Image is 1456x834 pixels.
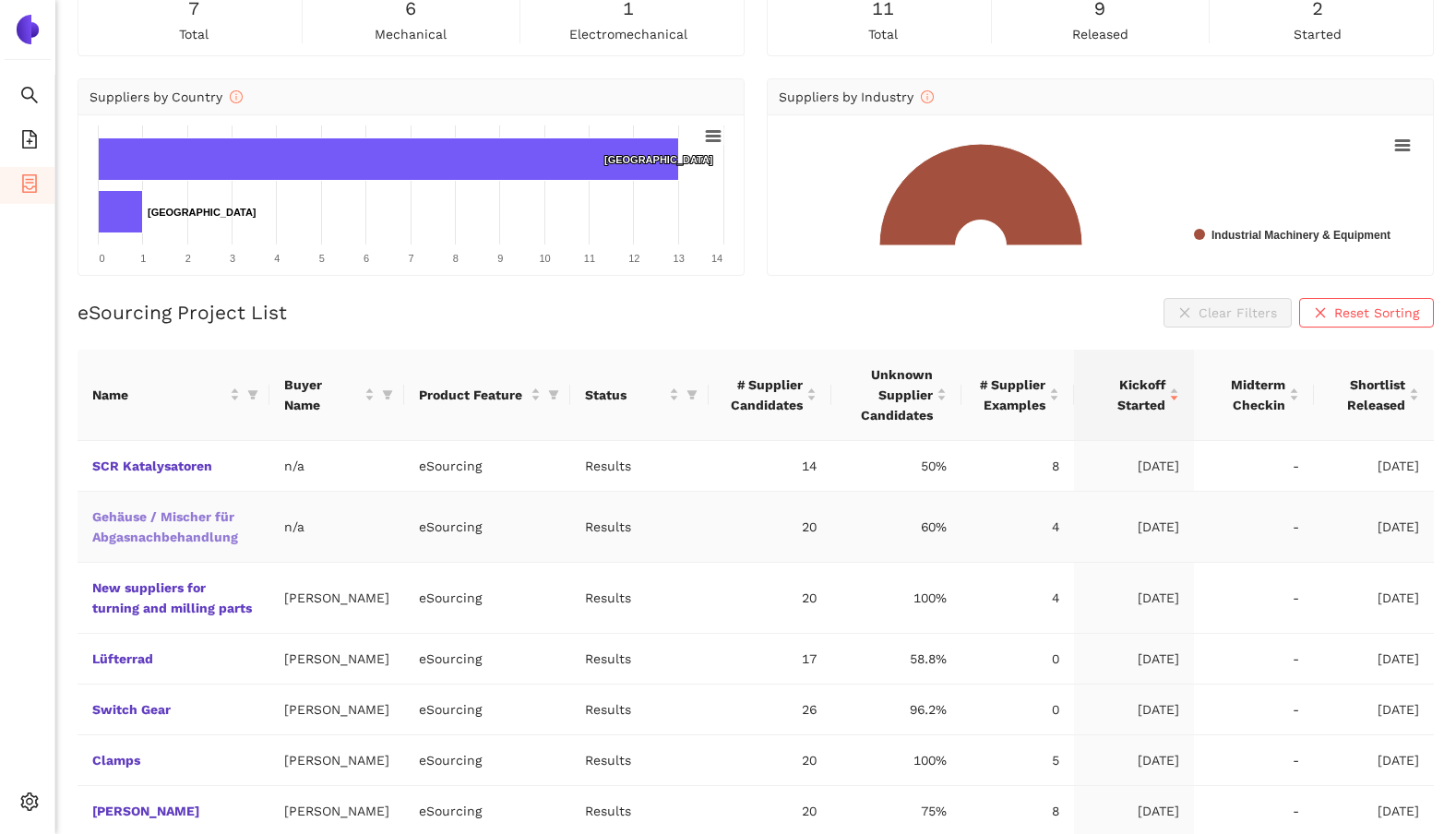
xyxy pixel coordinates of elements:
td: [DATE] [1074,441,1194,492]
td: 58.8% [831,634,961,685]
text: 9 [497,253,503,264]
th: this column's title is # Supplier Candidates,this column is sortable [709,350,831,441]
text: 6 [364,253,369,264]
td: 0 [961,634,1075,685]
td: 100% [831,563,961,634]
td: [PERSON_NAME] [269,735,404,786]
span: Shortlist Released [1329,375,1405,415]
td: [DATE] [1074,563,1194,634]
span: # Supplier Candidates [723,375,803,415]
td: 100% [831,735,961,786]
img: Logo [13,15,42,44]
th: this column's title is Buyer Name,this column is sortable [269,350,404,441]
td: n/a [269,441,404,492]
td: Results [570,735,709,786]
td: [DATE] [1314,492,1434,563]
span: container [20,168,39,205]
text: 14 [711,253,722,264]
span: Midterm Checkin [1209,375,1285,415]
span: Kickoff Started [1089,375,1165,415]
text: 2 [185,253,191,264]
text: 5 [319,253,325,264]
td: 0 [961,685,1075,735]
span: filter [382,389,393,400]
td: 96.2% [831,685,961,735]
td: 20 [709,563,831,634]
span: filter [544,381,563,409]
td: [PERSON_NAME] [269,634,404,685]
th: this column's title is Shortlist Released,this column is sortable [1314,350,1434,441]
td: - [1194,685,1314,735]
td: 26 [709,685,831,735]
td: [DATE] [1314,634,1434,685]
text: 3 [230,253,235,264]
td: eSourcing [404,441,570,492]
th: this column's title is Midterm Checkin,this column is sortable [1194,350,1314,441]
span: filter [244,381,262,409]
td: [DATE] [1314,441,1434,492]
td: 4 [961,563,1075,634]
td: 20 [709,492,831,563]
th: this column's title is Product Feature,this column is sortable [404,350,570,441]
td: [DATE] [1314,563,1434,634]
text: [GEOGRAPHIC_DATA] [604,154,713,165]
td: 14 [709,441,831,492]
td: Results [570,441,709,492]
td: - [1194,563,1314,634]
td: eSourcing [404,685,570,735]
td: [PERSON_NAME] [269,563,404,634]
span: Buyer Name [284,375,361,415]
td: - [1194,492,1314,563]
td: eSourcing [404,492,570,563]
span: filter [378,371,397,419]
text: 1 [140,253,146,264]
td: eSourcing [404,634,570,685]
span: Product Feature [419,385,527,405]
th: this column's title is # Supplier Examples,this column is sortable [961,350,1075,441]
span: filter [686,389,698,400]
text: Industrial Machinery & Equipment [1211,229,1390,242]
text: 13 [674,253,685,264]
td: n/a [269,492,404,563]
td: [DATE] [1314,735,1434,786]
td: 50% [831,441,961,492]
td: [DATE] [1074,492,1194,563]
td: [PERSON_NAME] [269,685,404,735]
span: mechanical [375,24,447,44]
span: file-add [20,124,39,161]
td: [DATE] [1074,634,1194,685]
button: closeReset Sorting [1299,298,1434,328]
span: info-circle [230,90,243,103]
text: 8 [453,253,459,264]
span: setting [20,786,39,823]
td: Results [570,685,709,735]
th: this column's title is Unknown Supplier Candidates,this column is sortable [831,350,961,441]
span: filter [548,389,559,400]
span: total [179,24,209,44]
th: this column's title is Name,this column is sortable [78,350,269,441]
td: [DATE] [1074,735,1194,786]
span: Unknown Supplier Candidates [846,364,932,425]
span: filter [683,381,701,409]
span: started [1294,24,1342,44]
text: 12 [628,253,639,264]
text: [GEOGRAPHIC_DATA] [148,207,257,218]
span: filter [247,389,258,400]
td: [DATE] [1074,685,1194,735]
span: released [1072,24,1128,44]
text: 0 [99,253,104,264]
span: Status [585,385,665,405]
td: [DATE] [1314,685,1434,735]
text: 10 [539,253,550,264]
span: Reset Sorting [1334,303,1419,323]
span: search [20,79,39,116]
td: 20 [709,735,831,786]
span: # Supplier Examples [976,375,1046,415]
td: 17 [709,634,831,685]
span: info-circle [921,90,934,103]
td: - [1194,634,1314,685]
td: - [1194,735,1314,786]
td: eSourcing [404,563,570,634]
button: closeClear Filters [1164,298,1292,328]
span: close [1314,306,1327,321]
